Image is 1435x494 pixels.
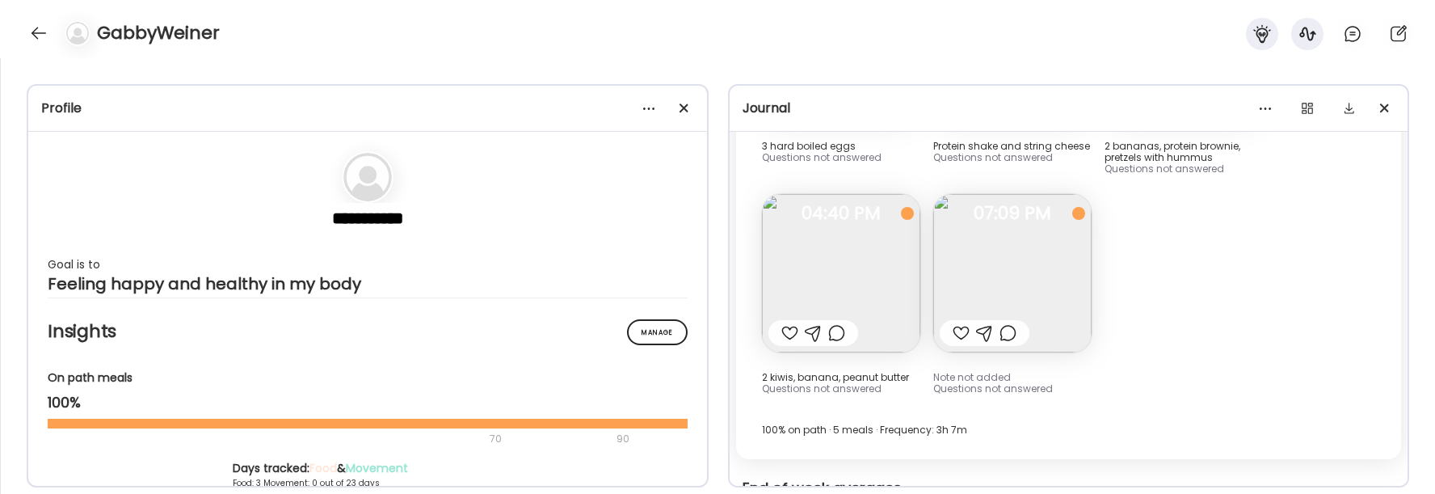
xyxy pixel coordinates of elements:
span: Questions not answered [1105,162,1224,175]
span: Questions not answered [762,150,882,164]
span: Questions not answered [933,150,1053,164]
div: 100% on path · 5 meals · Frequency: 3h 7m [762,420,1376,440]
span: 04:40 PM [762,206,920,221]
span: Questions not answered [933,382,1053,395]
div: 2 kiwis, banana, peanut butter [762,372,920,383]
span: Note not added [933,370,1011,384]
span: Food [309,460,337,476]
div: 90 [615,429,631,449]
span: Questions not answered [762,382,882,395]
div: Food: 3 Movement: 0 out of 23 days [233,477,503,489]
span: 07:09 PM [933,206,1092,221]
div: Goal is to [48,255,688,274]
div: Feeling happy and healthy in my body [48,274,688,293]
h2: Insights [48,319,688,344]
div: 2 bananas, protein brownie, pretzels with hummus [1105,141,1263,163]
div: 3 hard boiled eggs [762,141,920,152]
img: images%2F2HcTSBgEzEb1n6iyP98PZGRk3Yp1%2Fleix8n1Fz40Vm73hpUrn%2FL3OWs188THWDyzkOMp6J_240 [933,194,1092,353]
span: Movement [346,460,408,476]
div: Profile [41,99,694,118]
div: Journal [743,99,1395,118]
div: Protein shake and string cheese [933,141,1092,152]
div: Manage [627,319,688,345]
img: images%2F2HcTSBgEzEb1n6iyP98PZGRk3Yp1%2FZaGVMm9PMk0qn02ysEWm%2FhUd4FW8AlyDnGYAkZz69_240 [762,194,920,353]
div: Days tracked: & [233,460,503,477]
img: bg-avatar-default.svg [66,22,89,44]
div: 70 [48,429,612,449]
div: On path meals [48,369,688,386]
img: bg-avatar-default.svg [343,153,392,201]
h4: GabbyWeiner [97,20,220,46]
div: 100% [48,393,688,412]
